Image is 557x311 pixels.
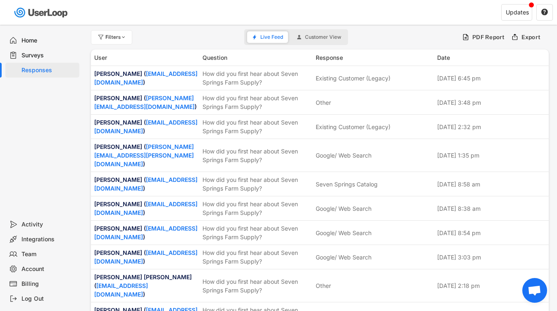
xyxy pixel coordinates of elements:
div: [DATE] 6:45 pm [437,74,545,82]
div: [PERSON_NAME] ( ) [94,142,198,168]
a: [EMAIL_ADDRESS][DOMAIN_NAME] [94,176,198,192]
div: Responses [21,66,76,74]
span: Live Feed [260,35,283,40]
button: Customer View [292,31,346,43]
a: [EMAIL_ADDRESS][DOMAIN_NAME] [94,225,198,240]
div: Other [316,98,331,107]
div: Response [316,53,432,62]
div: How did you first hear about Seven Springs Farm Supply? [202,224,311,241]
div: [PERSON_NAME] ( ) [94,248,198,266]
div: [PERSON_NAME] ( ) [94,118,198,135]
div: Home [21,37,76,45]
div: How did you first hear about Seven Springs Farm Supply? [202,248,311,266]
div: How did you first hear about Seven Springs Farm Supply? [202,200,311,217]
div: [DATE] 2:18 pm [437,281,545,290]
div: Billing [21,280,76,288]
div: [PERSON_NAME] ( ) [94,224,198,241]
button:  [541,9,548,16]
a: [EMAIL_ADDRESS][DOMAIN_NAME] [94,249,198,265]
div: How did you first hear about Seven Springs Farm Supply? [202,118,311,135]
div: Integrations [21,236,76,243]
text:  [541,8,548,16]
div: Updates [506,9,529,15]
a: Open chat [522,278,547,303]
div: Other [316,281,331,290]
div: [DATE] 8:58 am [437,180,545,188]
div: Surveys [21,52,76,59]
div: [PERSON_NAME] ( ) [94,94,198,111]
div: Google/ Web Search [316,253,371,262]
div: [PERSON_NAME] ( ) [94,200,198,217]
div: Google/ Web Search [316,151,371,160]
div: [DATE] 3:48 pm [437,98,545,107]
div: Question [202,53,311,62]
div: Seven Springs Catalog [316,180,378,188]
div: How did you first hear about Seven Springs Farm Supply? [202,69,311,87]
a: [EMAIL_ADDRESS][DOMAIN_NAME] [94,70,198,86]
div: [DATE] 1:35 pm [437,151,545,160]
div: How did you first hear about Seven Springs Farm Supply? [202,94,311,111]
a: [PERSON_NAME][EMAIL_ADDRESS][PERSON_NAME][DOMAIN_NAME] [94,143,194,167]
div: Date [437,53,545,62]
button: Live Feed [247,31,288,43]
div: User [94,53,198,62]
img: userloop-logo-01.svg [12,4,71,21]
div: Filters [105,35,127,40]
a: [EMAIL_ADDRESS][DOMAIN_NAME] [94,119,198,134]
div: Export [521,33,541,41]
div: Activity [21,221,76,229]
div: PDF Report [472,33,505,41]
div: [DATE] 3:03 pm [437,253,545,262]
div: How did you first hear about Seven Springs Farm Supply? [202,277,311,295]
div: [DATE] 2:32 pm [437,123,545,131]
div: [PERSON_NAME] [PERSON_NAME] ( ) [94,273,198,299]
div: Existing Customer (Legacy) [316,123,390,131]
div: [DATE] 8:38 am [437,204,545,213]
div: Existing Customer (Legacy) [316,74,390,82]
div: How did you first hear about Seven Springs Farm Supply? [202,175,311,193]
div: Google/ Web Search [316,229,371,237]
div: [DATE] 8:54 pm [437,229,545,237]
div: [PERSON_NAME] ( ) [94,69,198,87]
a: [EMAIL_ADDRESS][DOMAIN_NAME] [94,200,198,216]
span: Customer View [305,35,341,40]
div: Account [21,265,76,273]
a: [EMAIL_ADDRESS][DOMAIN_NAME] [94,282,148,298]
div: How did you first hear about Seven Springs Farm Supply? [202,147,311,164]
div: [PERSON_NAME] ( ) [94,175,198,193]
div: Google/ Web Search [316,204,371,213]
div: Log Out [21,295,76,303]
div: Team [21,250,76,258]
